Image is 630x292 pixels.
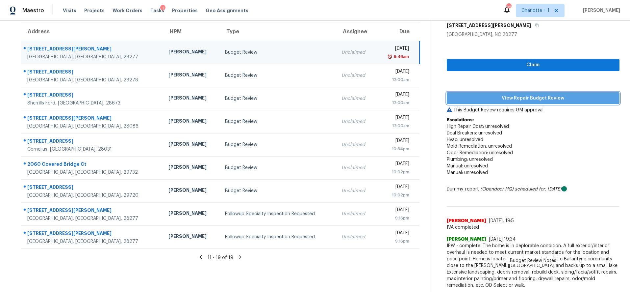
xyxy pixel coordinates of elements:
[381,100,409,106] div: 12:00am
[489,219,514,223] span: [DATE], 19:5
[341,188,371,194] div: Unclaimed
[381,123,409,129] div: 12:00am
[27,100,158,106] div: Sherrills Ford, [GEOGRAPHIC_DATA], 28673
[27,92,158,100] div: [STREET_ADDRESS]
[376,22,419,41] th: Due
[168,187,214,195] div: [PERSON_NAME]
[506,4,511,11] div: 82
[447,31,620,38] div: [GEOGRAPHIC_DATA], NC 28277
[447,236,486,243] span: [PERSON_NAME]
[225,164,331,171] div: Budget Review
[447,157,493,162] span: Plumbing: unresolved
[447,118,474,122] b: Escalations:
[447,243,620,289] span: IPW - complete. The home is in deplorable condition. A full exterior/interior overhaul is needed ...
[336,22,376,41] th: Assignee
[27,115,158,123] div: [STREET_ADDRESS][PERSON_NAME]
[21,22,163,41] th: Address
[208,255,233,260] span: 11 - 19 of 19
[381,45,409,53] div: [DATE]
[506,257,560,264] span: Budget Review Notes
[447,107,620,113] p: This Budget Review requires GM approval
[381,114,409,123] div: [DATE]
[341,95,371,102] div: Unclaimed
[168,233,214,241] div: [PERSON_NAME]
[27,215,158,222] div: [GEOGRAPHIC_DATA], [GEOGRAPHIC_DATA], 28277
[381,68,409,76] div: [DATE]
[341,164,371,171] div: Unclaimed
[27,77,158,83] div: [GEOGRAPHIC_DATA], [GEOGRAPHIC_DATA], 28278
[168,164,214,172] div: [PERSON_NAME]
[447,137,483,142] span: Hvac: unresolved
[452,61,615,69] span: Claim
[168,95,214,103] div: [PERSON_NAME]
[381,215,409,221] div: 9:16pm
[447,170,488,175] span: Manual: unresolved
[113,7,142,14] span: Work Orders
[22,7,44,14] span: Maestro
[27,146,158,153] div: Cornelius, [GEOGRAPHIC_DATA], 28031
[168,48,214,57] div: [PERSON_NAME]
[168,141,214,149] div: [PERSON_NAME]
[381,184,409,192] div: [DATE]
[225,234,331,240] div: Followup Specialty Inspection Requested
[452,94,615,102] span: View Repair Budget Review
[447,218,486,224] span: [PERSON_NAME]
[27,192,158,199] div: [GEOGRAPHIC_DATA], [GEOGRAPHIC_DATA], 29720
[225,188,331,194] div: Budget Review
[447,22,531,29] h5: [STREET_ADDRESS][PERSON_NAME]
[381,192,409,198] div: 10:02pm
[447,151,513,155] span: Odor Remediation: unresolved
[225,141,331,148] div: Budget Review
[447,59,620,71] button: Claim
[150,8,164,13] span: Tasks
[381,161,409,169] div: [DATE]
[489,237,516,242] span: [DATE] 19:34
[168,210,214,218] div: [PERSON_NAME]
[27,184,158,192] div: [STREET_ADDRESS]
[447,131,502,135] span: Deal Breakers: unresolved
[225,211,331,217] div: Followup Specialty Inspection Requested
[160,5,165,12] div: 1
[392,53,409,60] div: 6:46am
[225,118,331,125] div: Budget Review
[381,169,409,175] div: 10:02pm
[341,49,371,56] div: Unclaimed
[84,7,105,14] span: Projects
[27,45,158,54] div: [STREET_ADDRESS][PERSON_NAME]
[341,72,371,79] div: Unclaimed
[27,69,158,77] div: [STREET_ADDRESS]
[168,118,214,126] div: [PERSON_NAME]
[27,123,158,130] div: [GEOGRAPHIC_DATA], [GEOGRAPHIC_DATA], 28086
[381,146,409,152] div: 10:34pm
[447,144,512,149] span: Mold Remediation: unresolved
[580,7,620,14] span: [PERSON_NAME]
[447,186,620,192] div: Dummy_report
[341,211,371,217] div: Unclaimed
[387,53,392,60] img: Overdue Alarm Icon
[381,91,409,100] div: [DATE]
[341,141,371,148] div: Unclaimed
[27,161,158,169] div: 2060 Covered Bridge Ct
[447,92,620,104] button: View Repair Budget Review
[63,7,76,14] span: Visits
[225,72,331,79] div: Budget Review
[381,238,409,245] div: 9:16pm
[521,7,549,14] span: Charlotte + 1
[225,95,331,102] div: Budget Review
[341,234,371,240] div: Unclaimed
[447,164,488,168] span: Manual: unresolved
[515,187,562,191] i: scheduled for: [DATE]
[27,169,158,176] div: [GEOGRAPHIC_DATA], [GEOGRAPHIC_DATA], 29732
[531,19,540,31] button: Copy Address
[225,49,331,56] div: Budget Review
[381,137,409,146] div: [DATE]
[27,207,158,215] div: [STREET_ADDRESS][PERSON_NAME]
[27,54,158,60] div: [GEOGRAPHIC_DATA], [GEOGRAPHIC_DATA], 28277
[381,207,409,215] div: [DATE]
[447,224,620,231] span: IVA completed
[220,22,336,41] th: Type
[447,124,509,129] span: High Repair Cost: unresolved
[381,230,409,238] div: [DATE]
[168,72,214,80] div: [PERSON_NAME]
[27,230,158,238] div: [STREET_ADDRESS][PERSON_NAME]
